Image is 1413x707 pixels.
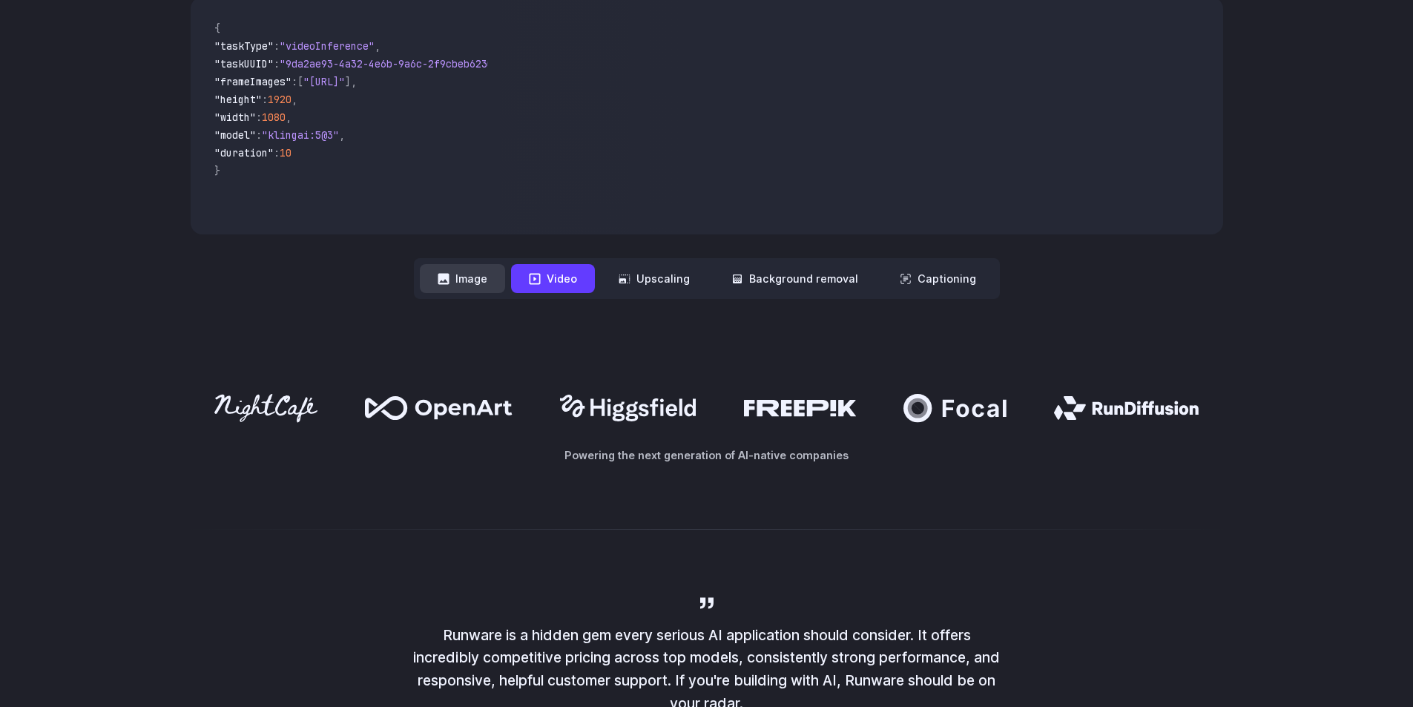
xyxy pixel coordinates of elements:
span: } [214,164,220,177]
span: : [274,57,280,70]
button: Video [511,264,595,293]
p: Powering the next generation of AI-native companies [191,447,1223,464]
span: "width" [214,111,256,124]
span: "taskUUID" [214,57,274,70]
span: "9da2ae93-4a32-4e6b-9a6c-2f9cbeb62301" [280,57,505,70]
span: "model" [214,128,256,142]
span: [ [297,75,303,88]
span: ] [345,75,351,88]
span: "height" [214,93,262,106]
span: : [292,75,297,88]
button: Captioning [882,264,994,293]
button: Image [420,264,505,293]
span: : [256,111,262,124]
span: "frameImages" [214,75,292,88]
button: Upscaling [601,264,708,293]
span: "duration" [214,146,274,160]
span: 1920 [268,93,292,106]
span: "klingai:5@3" [262,128,339,142]
span: , [339,128,345,142]
button: Background removal [714,264,876,293]
span: : [274,39,280,53]
span: "taskType" [214,39,274,53]
span: "videoInference" [280,39,375,53]
span: , [375,39,381,53]
span: : [256,128,262,142]
span: 10 [280,146,292,160]
span: : [262,93,268,106]
span: { [214,22,220,35]
span: : [274,146,280,160]
span: , [351,75,357,88]
span: "[URL]" [303,75,345,88]
span: , [286,111,292,124]
span: 1080 [262,111,286,124]
span: , [292,93,297,106]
